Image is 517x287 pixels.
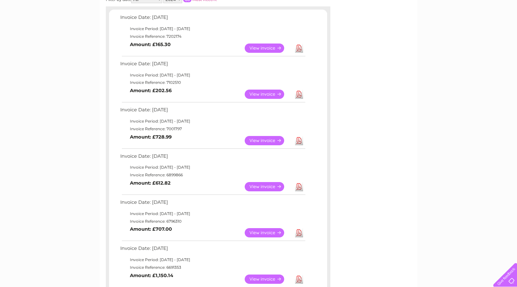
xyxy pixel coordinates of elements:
[119,25,306,33] td: Invoice Period: [DATE] - [DATE]
[245,228,292,237] a: View
[119,210,306,218] td: Invoice Period: [DATE] - [DATE]
[245,44,292,53] a: View
[461,27,470,32] a: Blog
[420,27,434,32] a: Energy
[130,42,171,47] b: Amount: £165.30
[119,33,306,40] td: Invoice Reference: 7202174
[396,3,440,11] a: 0333 014 3131
[119,171,306,179] td: Invoice Reference: 6899866
[119,256,306,264] td: Invoice Period: [DATE] - [DATE]
[119,218,306,225] td: Invoice Reference: 6796310
[119,125,306,133] td: Invoice Reference: 7001797
[295,90,303,99] a: Download
[295,275,303,284] a: Download
[474,27,490,32] a: Contact
[18,17,51,36] img: logo.png
[496,27,511,32] a: Log out
[130,273,173,278] b: Amount: £1,150.14
[404,27,416,32] a: Water
[119,13,306,25] td: Invoice Date: [DATE]
[245,182,292,191] a: View
[295,228,303,237] a: Download
[245,275,292,284] a: View
[438,27,457,32] a: Telecoms
[119,117,306,125] td: Invoice Period: [DATE] - [DATE]
[107,4,411,31] div: Clear Business is a trading name of Verastar Limited (registered in [GEOGRAPHIC_DATA] No. 3667643...
[119,79,306,86] td: Invoice Reference: 7102510
[130,88,172,93] b: Amount: £202.56
[130,226,172,232] b: Amount: £707.00
[245,90,292,99] a: View
[119,60,306,71] td: Invoice Date: [DATE]
[119,198,306,210] td: Invoice Date: [DATE]
[119,152,306,164] td: Invoice Date: [DATE]
[295,136,303,145] a: Download
[119,71,306,79] td: Invoice Period: [DATE] - [DATE]
[295,44,303,53] a: Download
[130,180,171,186] b: Amount: £612.82
[119,106,306,117] td: Invoice Date: [DATE]
[295,182,303,191] a: Download
[119,163,306,171] td: Invoice Period: [DATE] - [DATE]
[130,134,172,140] b: Amount: £728.99
[119,264,306,271] td: Invoice Reference: 6691353
[119,244,306,256] td: Invoice Date: [DATE]
[245,136,292,145] a: View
